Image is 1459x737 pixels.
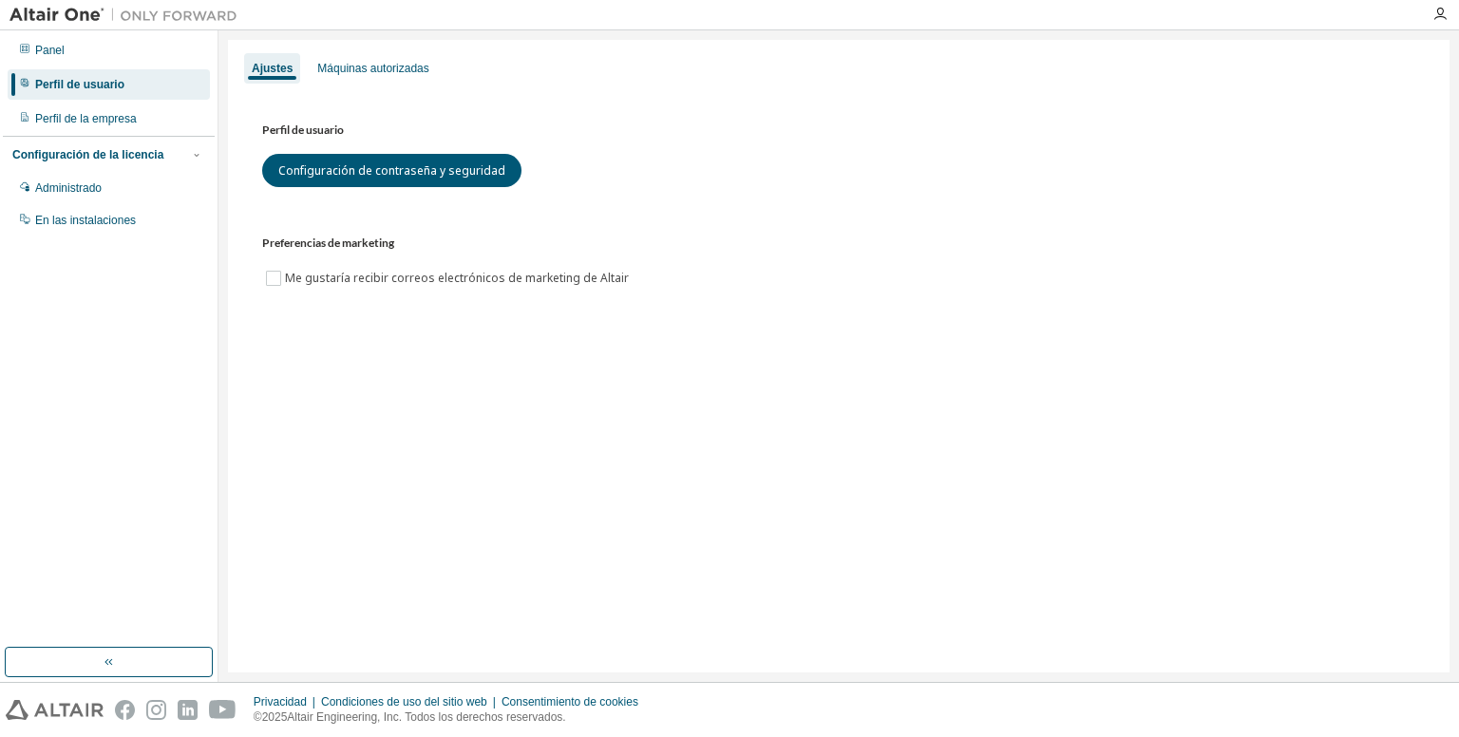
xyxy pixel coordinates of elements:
[262,123,344,137] font: Perfil de usuario
[209,700,237,720] img: youtube.svg
[278,162,505,179] font: Configuración de contraseña y seguridad
[35,44,65,57] font: Panel
[262,154,521,187] button: Configuración de contraseña y seguridad
[35,78,124,91] font: Perfil de usuario
[146,700,166,720] img: instagram.svg
[262,710,288,724] font: 2025
[262,236,394,250] font: Preferencias de marketing
[285,270,629,286] font: Me gustaría recibir correos electrónicos de marketing de Altair
[254,695,307,709] font: Privacidad
[321,695,487,709] font: Condiciones de uso del sitio web
[252,62,293,75] font: Ajustes
[35,181,102,195] font: Administrado
[317,62,428,75] font: Máquinas autorizadas
[12,148,163,161] font: Configuración de la licencia
[502,695,638,709] font: Consentimiento de cookies
[35,112,137,125] font: Perfil de la empresa
[35,214,136,227] font: En las instalaciones
[254,710,262,724] font: ©
[287,710,565,724] font: Altair Engineering, Inc. Todos los derechos reservados.
[6,700,104,720] img: altair_logo.svg
[9,6,247,25] img: Altair Uno
[178,700,198,720] img: linkedin.svg
[115,700,135,720] img: facebook.svg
